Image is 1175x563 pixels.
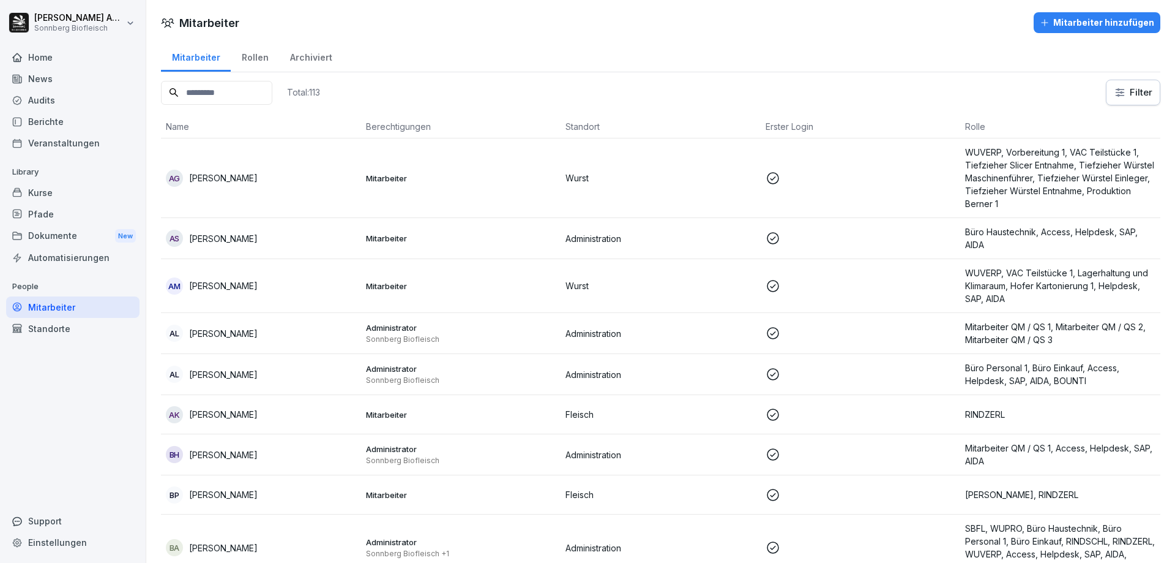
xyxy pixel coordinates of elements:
div: Support [6,510,140,532]
p: RINDZERL [965,408,1155,421]
a: Archiviert [279,40,343,72]
p: Mitarbeiter [366,409,556,420]
p: Fleisch [565,488,756,501]
a: Home [6,47,140,68]
a: Einstellungen [6,532,140,553]
div: AS [166,230,183,247]
div: AG [166,170,183,187]
p: Mitarbeiter QM / QS 1, Mitarbeiter QM / QS 2, Mitarbeiter QM / QS 3 [965,320,1155,346]
a: Standorte [6,318,140,339]
p: Total: 113 [287,86,320,98]
p: [PERSON_NAME] Anibas [34,13,124,23]
a: Veranstaltungen [6,132,140,154]
button: Mitarbeiter hinzufügen [1034,12,1160,33]
p: [PERSON_NAME] [189,408,258,421]
p: Sonnberg Biofleisch [366,334,556,344]
a: Rollen [231,40,279,72]
a: Pfade [6,203,140,225]
h1: Mitarbeiter [179,15,239,31]
button: Filter [1106,80,1160,105]
p: Administration [565,448,756,461]
th: Erster Login [761,115,961,138]
p: Administration [565,542,756,554]
th: Berechtigungen [361,115,561,138]
p: Sonnberg Biofleisch [34,24,124,32]
p: Administrator [366,444,556,455]
th: Standort [561,115,761,138]
a: DokumenteNew [6,225,140,247]
div: AL [166,325,183,342]
p: Administration [565,232,756,245]
a: Berichte [6,111,140,132]
p: Administration [565,368,756,381]
div: BA [166,539,183,556]
p: People [6,277,140,297]
a: Kurse [6,182,140,203]
p: [PERSON_NAME] [189,172,258,184]
p: Library [6,162,140,182]
p: [PERSON_NAME] [189,488,258,501]
p: Sonnberg Biofleisch [366,456,556,466]
p: Sonnberg Biofleisch +1 [366,549,556,559]
div: AL [166,366,183,383]
p: WUVERP, VAC Teilstücke 1, Lagerhaltung und Klimaraum, Hofer Kartonierung 1, Helpdesk, SAP, AIDA [965,266,1155,305]
p: [PERSON_NAME], RINDZERL [965,488,1155,501]
p: Sonnberg Biofleisch [366,376,556,385]
p: Wurst [565,172,756,184]
div: New [115,229,136,243]
p: Wurst [565,279,756,292]
p: Mitarbeiter [366,233,556,244]
p: [PERSON_NAME] [189,327,258,340]
p: [PERSON_NAME] [189,232,258,245]
p: Administrator [366,537,556,548]
p: Fleisch [565,408,756,421]
a: Audits [6,89,140,111]
div: Mitarbeiter hinzufügen [1040,16,1154,29]
p: [PERSON_NAME] [189,368,258,381]
div: BH [166,446,183,463]
div: AK [166,406,183,423]
p: Administrator [366,322,556,333]
p: Administration [565,327,756,340]
div: Filter [1114,86,1152,99]
th: Rolle [960,115,1160,138]
p: Mitarbeiter [366,489,556,501]
div: Dokumente [6,225,140,247]
a: Automatisierungen [6,247,140,268]
a: Mitarbeiter [161,40,231,72]
a: News [6,68,140,89]
p: Mitarbeiter [366,281,556,292]
p: Büro Haustechnik, Access, Helpdesk, SAP, AIDA [965,225,1155,251]
p: Mitarbeiter [366,173,556,184]
p: [PERSON_NAME] [189,279,258,292]
p: Mitarbeiter QM / QS 1, Access, Helpdesk, SAP, AIDA [965,442,1155,467]
p: WUVERP, Vorbereitung 1, VAC Teilstücke 1, Tiefzieher Slicer Entnahme, Tiefzieher Würstel Maschine... [965,146,1155,210]
p: Büro Personal 1, Büro Einkauf, Access, Helpdesk, SAP, AIDA, BOUNTI [965,361,1155,387]
p: [PERSON_NAME] [189,542,258,554]
p: [PERSON_NAME] [189,448,258,461]
p: Administrator [366,363,556,374]
th: Name [161,115,361,138]
a: Mitarbeiter [6,297,140,318]
div: AM [166,278,183,295]
div: BP [166,486,183,504]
